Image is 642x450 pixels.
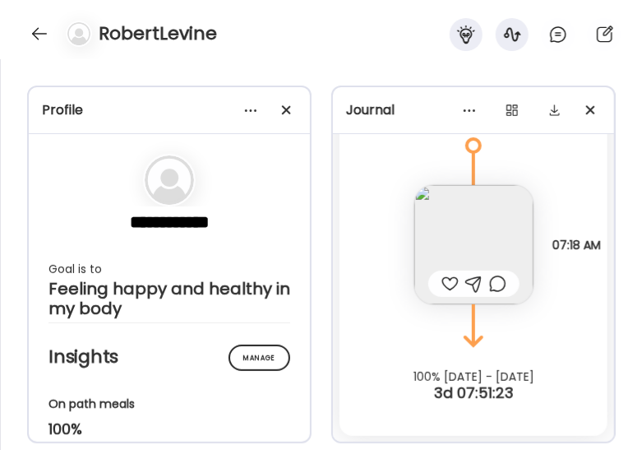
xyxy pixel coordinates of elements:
h4: RobertLevine [99,21,217,47]
img: images%2FPem9OsoA0iVRSG4U1uYUxcTRA3u1%2F8Rvh562YVYu5IG098rKw%2F1pHXrRGdyfiTnS7mLAZm_240 [414,185,533,304]
div: Goal is to [48,259,290,279]
img: bg-avatar-default.svg [145,155,194,205]
span: 07:18 AM [552,239,601,252]
img: bg-avatar-default.svg [67,22,90,45]
div: Manage [229,345,290,371]
div: On path meals [48,396,290,413]
div: Feeling happy and healthy in my body [48,279,290,318]
div: 100% [48,420,290,439]
div: 100% [DATE] - [DATE] [333,370,614,383]
div: Journal [346,100,601,120]
div: Profile [42,100,297,120]
div: 3d 07:51:23 [333,383,614,403]
h2: Insights [48,345,290,369]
